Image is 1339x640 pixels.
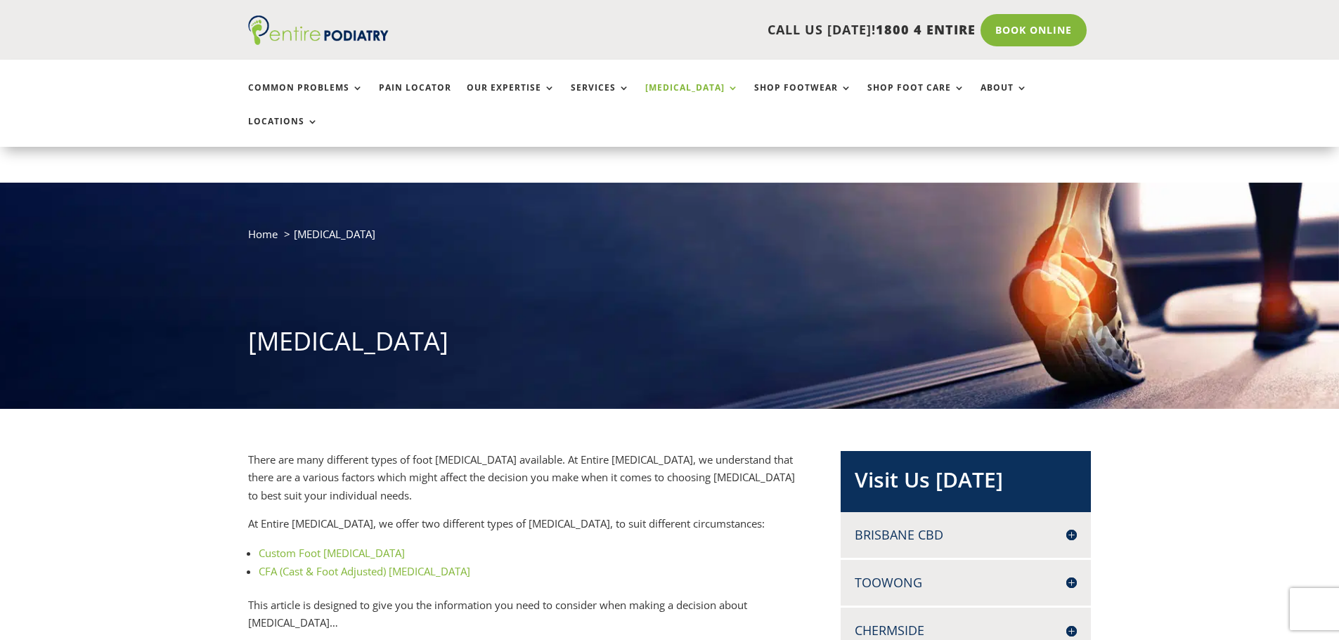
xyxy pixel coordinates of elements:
a: Common Problems [248,83,363,113]
img: logo (1) [248,15,389,45]
a: Home [248,227,278,241]
p: CALL US [DATE]! [443,21,976,39]
a: Shop Foot Care [867,83,965,113]
span: [MEDICAL_DATA] [294,227,375,241]
a: Pain Locator [379,83,451,113]
p: At Entire [MEDICAL_DATA], we offer two different types of [MEDICAL_DATA], to suit different circu... [248,515,795,544]
a: CFA (Cast & Foot Adjusted) [MEDICAL_DATA] [259,564,470,578]
nav: breadcrumb [248,225,1092,254]
h1: [MEDICAL_DATA] [248,324,1092,366]
a: [MEDICAL_DATA] [645,83,739,113]
h4: Chermside [855,622,1077,639]
h2: Visit Us [DATE] [855,465,1077,502]
a: Book Online [981,14,1087,46]
p: There are many different types of foot [MEDICAL_DATA] available. At Entire [MEDICAL_DATA], we und... [248,451,795,516]
a: Services [571,83,630,113]
span: 1800 4 ENTIRE [876,21,976,38]
a: Custom Foot [MEDICAL_DATA] [259,546,405,560]
a: Shop Footwear [754,83,852,113]
a: About [981,83,1028,113]
h4: Brisbane CBD [855,526,1077,544]
a: Locations [248,117,318,147]
a: Our Expertise [467,83,555,113]
h4: Toowong [855,574,1077,592]
a: Entire Podiatry [248,34,389,48]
